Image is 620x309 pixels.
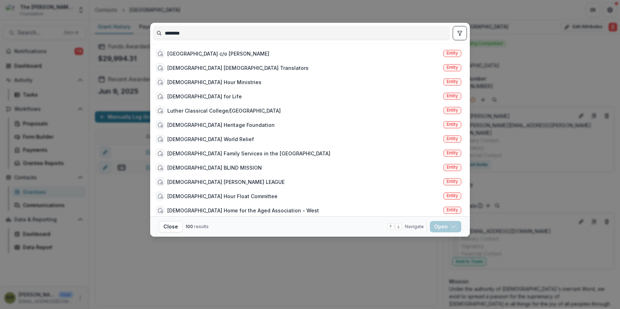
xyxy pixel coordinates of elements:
span: 100 [186,224,193,229]
span: Entity [447,207,458,212]
div: [DEMOGRAPHIC_DATA] [PERSON_NAME] LEAGUE [167,178,285,186]
div: [DEMOGRAPHIC_DATA] for Life [167,93,242,100]
div: [DEMOGRAPHIC_DATA] [DEMOGRAPHIC_DATA] Translators [167,64,309,72]
div: [DEMOGRAPHIC_DATA] Hour Float Committee [167,192,278,200]
span: Entity [447,51,458,56]
span: Entity [447,65,458,70]
div: [DEMOGRAPHIC_DATA] Home for the Aged Association - West [167,207,319,214]
span: Entity [447,179,458,184]
span: Entity [447,165,458,170]
span: Entity [447,122,458,127]
div: [DEMOGRAPHIC_DATA] World Relief [167,135,254,143]
span: Entity [447,108,458,113]
span: results [194,224,209,229]
span: Navigate [405,223,424,230]
div: [DEMOGRAPHIC_DATA] Family Services in the [GEOGRAPHIC_DATA] [167,150,330,157]
span: Entity [447,93,458,98]
span: Entity [447,136,458,141]
span: Entity [447,193,458,198]
div: [GEOGRAPHIC_DATA] c/o [PERSON_NAME] [167,50,269,57]
button: toggle filters [453,26,467,40]
span: Entity [447,79,458,84]
button: Close [159,221,183,232]
div: Luther Classical College/[GEOGRAPHIC_DATA] [167,107,281,114]
div: [DEMOGRAPHIC_DATA] Heritage Foundation [167,121,275,129]
div: [DEMOGRAPHIC_DATA] Hour Ministries [167,78,261,86]
div: [DEMOGRAPHIC_DATA] BLIND MISSION [167,164,262,171]
span: Entity [447,150,458,155]
button: Open [430,221,461,232]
